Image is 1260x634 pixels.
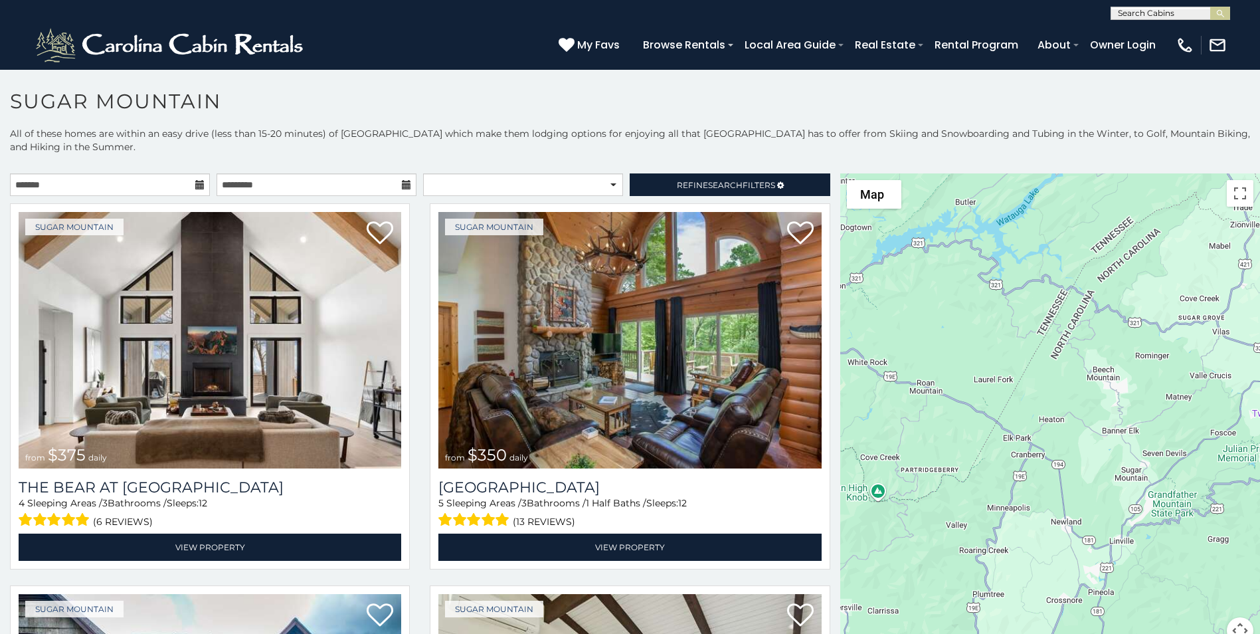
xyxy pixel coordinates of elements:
span: 12 [678,497,687,509]
span: Map [860,187,884,201]
img: 1714398141_thumbnail.jpeg [438,212,821,469]
a: The Bear At [GEOGRAPHIC_DATA] [19,478,401,496]
a: Add to favorites [787,220,814,248]
div: Sleeping Areas / Bathrooms / Sleeps: [438,496,821,530]
img: White-1-2.png [33,25,309,65]
span: (6 reviews) [93,513,153,530]
span: 4 [19,497,25,509]
span: $375 [48,445,86,465]
span: My Favs [577,37,620,53]
a: About [1031,33,1077,56]
span: daily [509,453,528,463]
span: Refine Filters [677,180,775,190]
span: 12 [199,497,207,509]
a: Add to favorites [367,602,393,630]
span: 3 [521,497,527,509]
a: RefineSearchFilters [630,173,830,196]
h3: The Bear At Sugar Mountain [19,478,401,496]
span: Search [708,180,743,190]
a: My Favs [559,37,623,54]
span: daily [88,453,107,463]
img: 1714387646_thumbnail.jpeg [19,212,401,469]
a: Owner Login [1083,33,1162,56]
span: 5 [438,497,444,509]
a: Sugar Mountain [25,601,124,617]
a: Sugar Mountain [445,601,543,617]
h3: Grouse Moor Lodge [438,478,821,496]
span: from [25,453,45,463]
div: Sleeping Areas / Bathrooms / Sleeps: [19,496,401,530]
a: Add to favorites [787,602,814,630]
span: (13 reviews) [513,513,575,530]
a: Sugar Mountain [445,219,543,235]
span: 1 Half Baths / [586,497,646,509]
a: Real Estate [848,33,922,56]
img: phone-regular-white.png [1176,36,1194,54]
a: from $350 daily [438,212,821,469]
button: Toggle fullscreen view [1227,180,1253,207]
a: Add to favorites [367,220,393,248]
a: [GEOGRAPHIC_DATA] [438,478,821,496]
button: Change map style [847,180,901,209]
a: Browse Rentals [636,33,732,56]
img: mail-regular-white.png [1208,36,1227,54]
span: 3 [102,497,108,509]
a: View Property [19,534,401,561]
span: from [445,453,465,463]
a: Sugar Mountain [25,219,124,235]
a: Rental Program [928,33,1025,56]
a: Local Area Guide [738,33,842,56]
a: View Property [438,534,821,561]
span: $350 [468,445,507,465]
a: from $375 daily [19,212,401,469]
